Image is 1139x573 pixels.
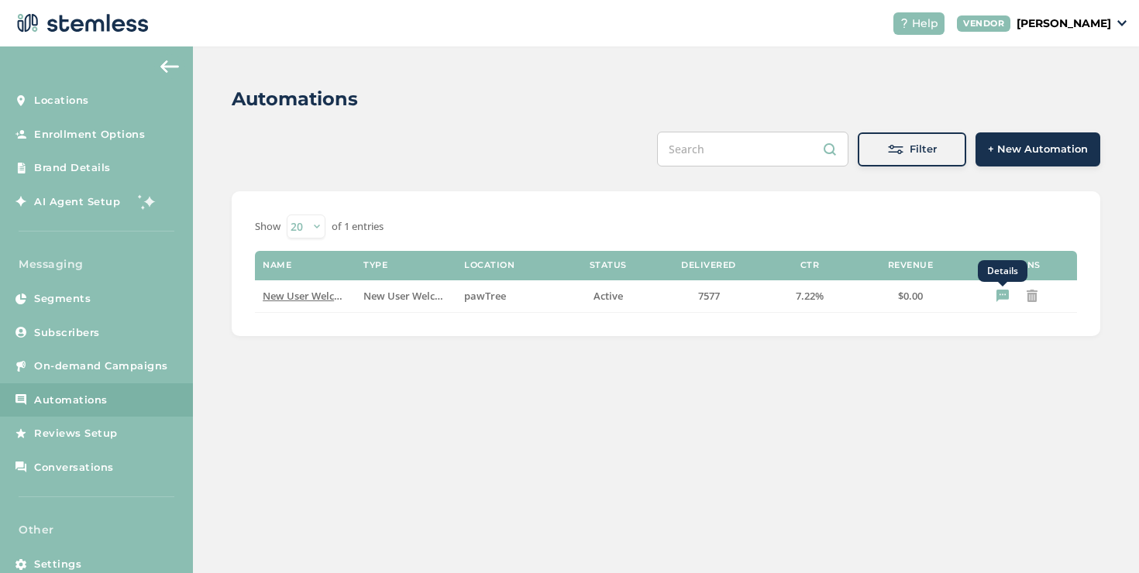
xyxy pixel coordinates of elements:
[34,359,168,374] span: On-demand Campaigns
[767,290,852,303] label: 7.22%
[464,260,514,270] label: Location
[666,290,752,303] label: 7577
[34,93,89,108] span: Locations
[263,290,348,303] label: New User Welcome
[1062,499,1139,573] iframe: Chat Widget
[988,142,1088,157] span: + New Automation
[1117,20,1127,26] img: icon_down-arrow-small-66adaf34.svg
[590,260,627,270] label: Status
[255,219,280,235] label: Show
[34,291,91,307] span: Segments
[263,289,355,303] span: New User Welcome
[900,19,909,28] img: icon-help-white-03924b79.svg
[698,289,720,303] span: 7577
[594,289,623,303] span: Active
[957,15,1010,32] div: VENDOR
[232,85,358,113] h2: Automations
[681,260,736,270] label: Delivered
[263,260,291,270] label: Name
[992,285,1017,307] button: Details
[868,290,953,303] label: $0.00
[898,289,923,303] span: $0.00
[34,426,118,441] span: Reviews Setup
[332,219,384,235] label: of 1 entries
[34,194,120,210] span: AI Agent Setup
[363,290,449,303] label: New User Welcome
[961,251,1077,280] th: Actions
[12,8,149,39] img: logo-dark-0685b13c.svg
[34,557,81,572] span: Settings
[565,290,650,303] label: Active
[657,132,848,166] input: Search
[464,290,549,303] label: pawTree
[858,132,966,166] button: Filter
[1017,15,1111,32] p: [PERSON_NAME]
[34,460,114,475] span: Conversations
[800,260,820,270] label: CTR
[363,260,387,270] label: Type
[978,260,1027,282] div: Details
[34,393,108,408] span: Automations
[34,160,111,176] span: Brand Details
[132,186,163,217] img: glitter-stars-b7820f95.gif
[910,142,937,157] span: Filter
[34,325,100,341] span: Subscribers
[912,15,938,32] span: Help
[976,132,1100,166] button: + New Automation
[363,289,456,303] span: New User Welcome
[34,127,145,142] span: Enrollment Options
[160,60,179,73] img: icon-arrow-back-accent-c549486e.svg
[796,289,824,303] span: 7.22%
[888,260,934,270] label: Revenue
[464,289,506,303] span: pawTree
